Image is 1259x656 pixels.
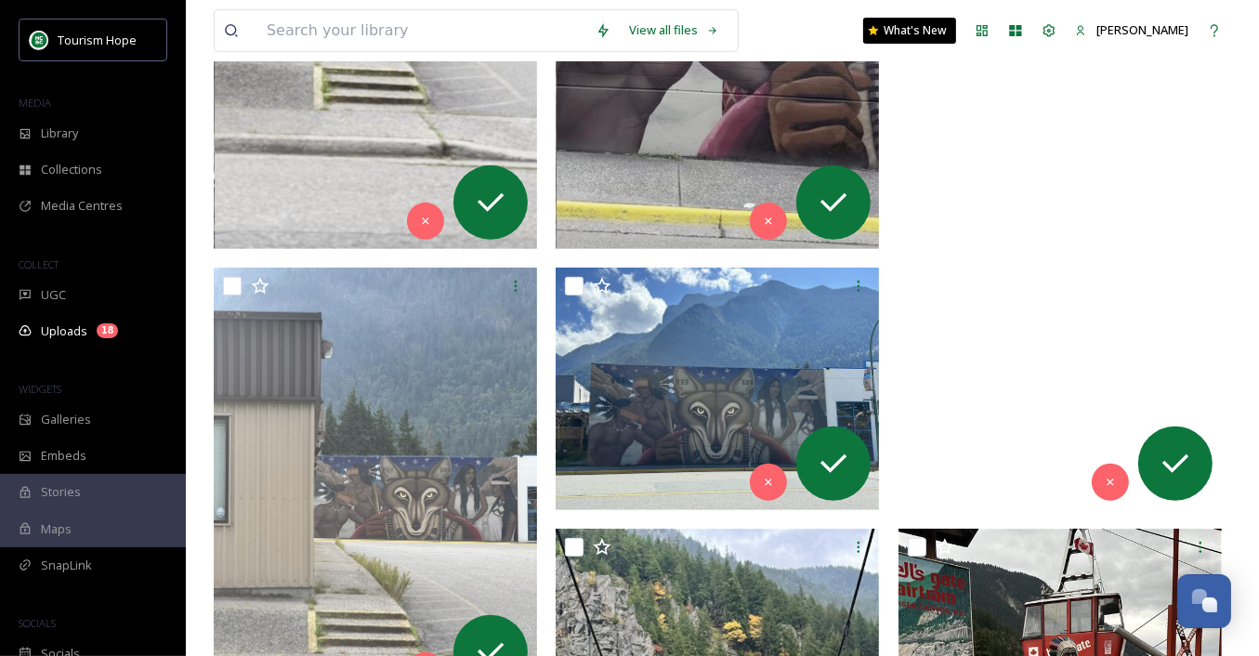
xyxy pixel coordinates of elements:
img: ext_1758060339.985316_-IMG_2558.JPEG [556,268,879,510]
span: Maps [41,520,72,538]
a: [PERSON_NAME] [1066,12,1198,48]
span: [PERSON_NAME] [1096,21,1188,38]
span: Embeds [41,447,86,465]
span: Library [41,125,78,142]
span: COLLECT [19,257,59,271]
span: SOCIALS [19,616,56,630]
span: Media Centres [41,197,123,215]
div: 18 [97,323,118,338]
span: MEDIA [19,96,51,110]
input: Search your library [257,10,586,51]
span: WIDGETS [19,382,61,396]
a: What's New [863,18,956,44]
span: Collections [41,161,102,178]
span: Stories [41,483,81,501]
span: Tourism Hope [58,32,137,48]
img: logo.png [30,31,48,49]
span: UGC [41,286,66,304]
a: View all files [620,12,728,48]
span: Galleries [41,411,91,428]
button: Open Chat [1177,574,1231,628]
span: Uploads [41,322,87,340]
span: SnapLink [41,557,92,574]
